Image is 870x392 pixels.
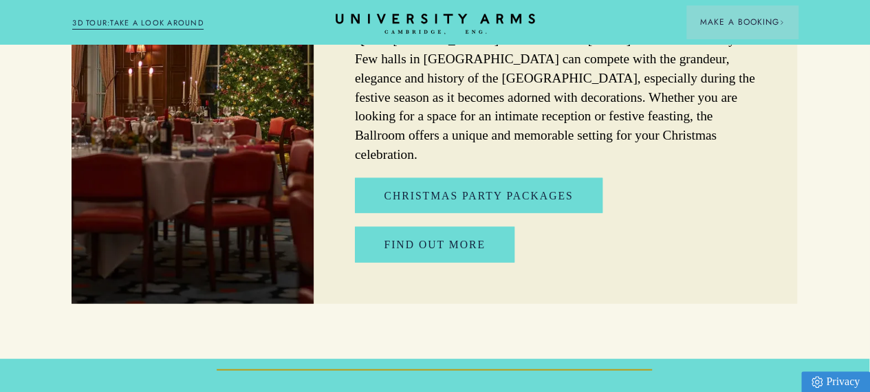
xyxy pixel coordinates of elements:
span: Make a Booking [700,16,784,28]
button: Make a BookingArrow icon [686,6,798,39]
img: Arrow icon [779,20,784,25]
a: Privacy [801,371,870,392]
img: Privacy [812,376,823,388]
a: Christmas Party Packages [355,178,602,213]
a: Find out More [355,227,514,262]
a: Home [336,14,535,35]
a: 3D TOUR:TAKE A LOOK AROUND [72,17,204,30]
